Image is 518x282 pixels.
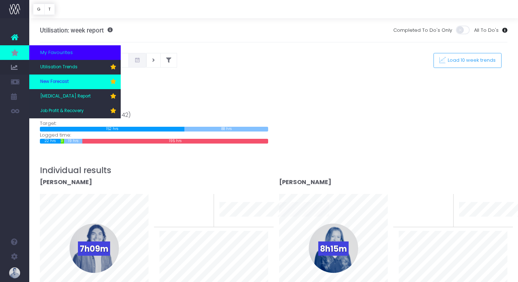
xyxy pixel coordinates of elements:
div: 88 hrs [184,127,268,132]
strong: [PERSON_NAME] [40,178,92,186]
div: 3 hrs [61,139,64,144]
span: 0% [436,194,448,206]
strong: [PERSON_NAME] [279,178,331,186]
h3: Individual results [40,165,508,175]
h3: Team results [40,89,508,99]
span: Utilisation Trends [40,64,78,70]
a: [MEDICAL_DATA] Report [29,89,121,104]
div: Team effort from [DATE] to [DATE] (week 42) [40,102,268,120]
span: Job Profit & Recovery [40,108,84,114]
div: Vertical button group [33,4,55,15]
a: Job Profit & Recovery [29,104,121,118]
span: To last week [399,201,429,208]
div: 19 hrs [64,139,82,144]
h3: Utilisation: week report [40,27,113,34]
div: 22 hrs [40,139,61,144]
button: T [44,4,55,15]
span: To last week [159,201,189,208]
a: New Forecast [29,75,121,89]
div: Target: Logged time: [34,102,274,144]
div: 152 hrs [40,127,185,132]
span: Completed To Do's Only [393,27,452,34]
img: images/default_profile_image.png [9,267,20,278]
div: 195 hrs [82,139,268,144]
span: All To Do's [474,27,499,34]
span: My Favourites [40,49,73,56]
span: 7h09m [78,241,110,256]
span: 8h15m [318,241,349,256]
span: 0% [196,194,208,206]
span: Load 10 week trends [446,57,496,64]
span: [MEDICAL_DATA] Report [40,93,91,100]
span: 10 week trend [219,218,252,226]
button: Load 10 week trends [433,53,502,68]
span: New Forecast [40,79,69,85]
span: 10 week trend [459,218,492,226]
button: G [33,4,45,15]
a: Utilisation Trends [29,60,121,75]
